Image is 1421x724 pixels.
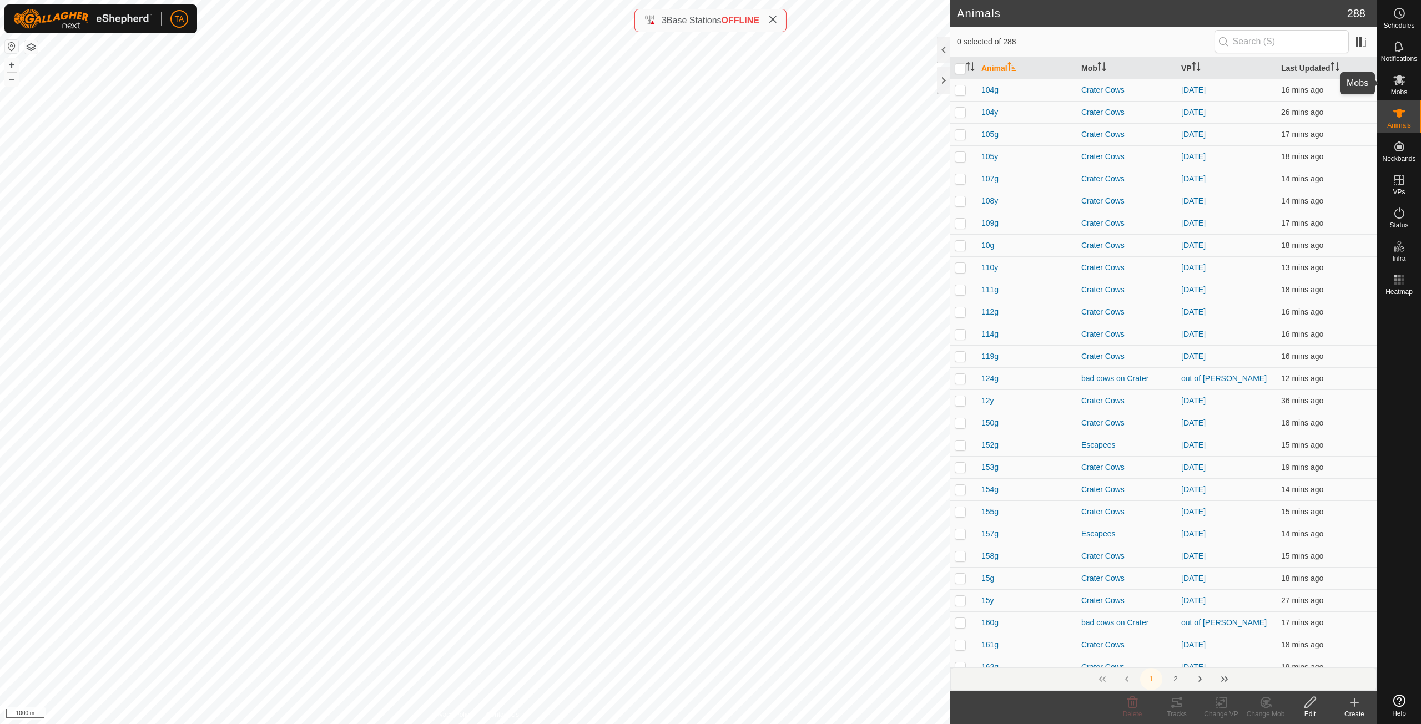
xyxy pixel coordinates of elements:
[1281,640,1323,649] span: 1 Oct 2025, 5:17 pm
[1081,639,1172,651] div: Crater Cows
[1281,352,1323,361] span: 1 Oct 2025, 5:19 pm
[1081,306,1172,318] div: Crater Cows
[431,710,473,720] a: Privacy Policy
[1181,285,1206,294] a: [DATE]
[1281,307,1323,316] span: 1 Oct 2025, 5:19 pm
[1281,130,1323,139] span: 1 Oct 2025, 5:18 pm
[1181,174,1206,183] a: [DATE]
[1081,151,1172,163] div: Crater Cows
[1181,463,1206,472] a: [DATE]
[981,373,999,384] span: 124g
[1081,328,1172,340] div: Crater Cows
[1181,374,1267,383] a: out of [PERSON_NAME]
[1192,64,1201,73] p-sorticon: Activate to sort
[1081,107,1172,118] div: Crater Cows
[981,439,999,451] span: 152g
[1081,284,1172,296] div: Crater Cows
[1377,690,1421,721] a: Help
[1181,352,1206,361] a: [DATE]
[1081,506,1172,518] div: Crater Cows
[486,710,519,720] a: Contact Us
[957,36,1215,48] span: 0 selected of 288
[1181,596,1206,605] a: [DATE]
[1181,196,1206,205] a: [DATE]
[1281,241,1323,250] span: 1 Oct 2025, 5:17 pm
[1081,617,1172,629] div: bad cows on Crater
[1381,55,1417,62] span: Notifications
[1081,395,1172,407] div: Crater Cows
[1165,668,1187,690] button: 2
[1177,58,1277,79] th: VP
[1382,155,1415,162] span: Neckbands
[1081,595,1172,606] div: Crater Cows
[1189,668,1211,690] button: Next Page
[981,173,999,185] span: 107g
[981,550,999,562] span: 158g
[981,151,998,163] span: 105y
[1181,574,1206,583] a: [DATE]
[981,217,999,229] span: 109g
[1097,64,1106,73] p-sorticon: Activate to sort
[175,13,184,25] span: TA
[1281,662,1323,671] span: 1 Oct 2025, 5:16 pm
[1281,551,1323,560] span: 1 Oct 2025, 5:19 pm
[981,195,998,207] span: 108y
[1281,618,1323,627] span: 1 Oct 2025, 5:18 pm
[981,284,999,296] span: 111g
[1281,85,1323,94] span: 1 Oct 2025, 5:19 pm
[1391,89,1407,95] span: Mobs
[1081,550,1172,562] div: Crater Cows
[1081,173,1172,185] div: Crater Cows
[1081,240,1172,251] div: Crater Cows
[1383,22,1414,29] span: Schedules
[1281,196,1323,205] span: 1 Oct 2025, 5:21 pm
[1347,5,1365,22] span: 288
[1387,122,1411,129] span: Animals
[1181,618,1267,627] a: out of [PERSON_NAME]
[1215,30,1349,53] input: Search (S)
[1081,262,1172,274] div: Crater Cows
[1332,709,1377,719] div: Create
[1081,661,1172,673] div: Crater Cows
[1281,507,1323,516] span: 1 Oct 2025, 5:19 pm
[1181,85,1206,94] a: [DATE]
[981,617,999,629] span: 160g
[1181,640,1206,649] a: [DATE]
[1181,108,1206,117] a: [DATE]
[662,16,667,25] span: 3
[1081,528,1172,540] div: Escapees
[1081,351,1172,362] div: Crater Cows
[1081,484,1172,495] div: Crater Cows
[1392,255,1405,262] span: Infra
[1081,373,1172,384] div: bad cows on Crater
[981,306,999,318] span: 112g
[1155,709,1199,719] div: Tracks
[1281,418,1323,427] span: 1 Oct 2025, 5:16 pm
[1181,263,1206,272] a: [DATE]
[981,351,999,362] span: 119g
[1181,330,1206,338] a: [DATE]
[1281,374,1323,383] span: 1 Oct 2025, 5:22 pm
[1181,485,1206,494] a: [DATE]
[1077,58,1177,79] th: Mob
[5,40,18,53] button: Reset Map
[1281,529,1323,538] span: 1 Oct 2025, 5:21 pm
[981,262,998,274] span: 110y
[5,73,18,86] button: –
[1281,441,1323,449] span: 1 Oct 2025, 5:20 pm
[1181,662,1206,671] a: [DATE]
[1281,596,1323,605] span: 1 Oct 2025, 5:08 pm
[1288,709,1332,719] div: Edit
[1199,709,1243,719] div: Change VP
[1081,417,1172,429] div: Crater Cows
[1277,58,1377,79] th: Last Updated
[981,639,999,651] span: 161g
[1181,396,1206,405] a: [DATE]
[667,16,722,25] span: Base Stations
[981,506,999,518] span: 155g
[722,16,759,25] span: OFFLINE
[1181,241,1206,250] a: [DATE]
[1243,709,1288,719] div: Change Mob
[977,58,1077,79] th: Animal
[1281,152,1323,161] span: 1 Oct 2025, 5:16 pm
